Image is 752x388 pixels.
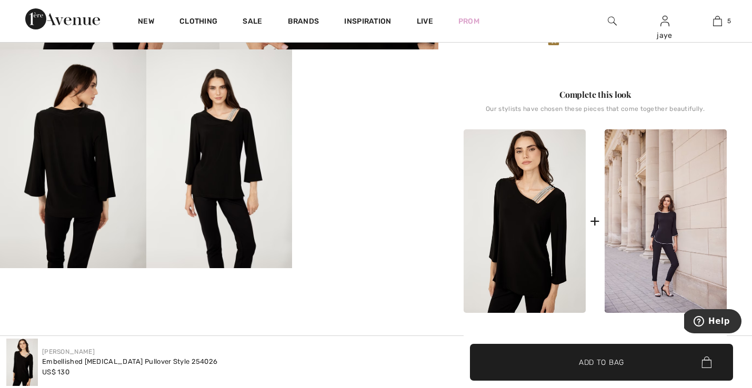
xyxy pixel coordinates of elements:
div: Complete this look [464,88,727,101]
a: Prom [458,16,479,27]
a: Sign In [660,16,669,26]
span: US$ 130 [42,368,69,376]
img: 1ère Avenue [25,8,100,29]
a: 5 [691,15,743,27]
img: My Info [660,15,669,27]
img: search the website [608,15,617,27]
div: Our stylists have chosen these pieces that come together beautifully. [464,105,727,121]
img: Embellished Asymmetrical Pullover Style 254026 [6,339,38,386]
a: New [138,17,154,28]
img: Embellished Asymmetrical Pullover Style 254026 [464,129,586,313]
a: Sale [243,17,262,28]
div: jaye [639,30,690,41]
img: High-Waisted Formal Trousers Style 209027 [605,129,727,313]
a: Live [417,16,433,27]
a: Brands [288,17,319,28]
span: 5 [727,16,731,26]
div: + [590,209,600,233]
button: Add to Bag [470,344,733,381]
img: Bag.svg [701,356,711,368]
div: Embellished [MEDICAL_DATA] Pullover Style 254026 [42,356,217,367]
iframe: Opens a widget where you can find more information [684,309,741,335]
span: Inspiration [344,17,391,28]
a: [PERSON_NAME] [42,348,95,355]
span: Add to Bag [579,356,624,367]
a: Clothing [179,17,217,28]
img: Embellished Asymmetrical Pullover Style 254026. 4 [146,49,293,268]
img: My Bag [713,15,722,27]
